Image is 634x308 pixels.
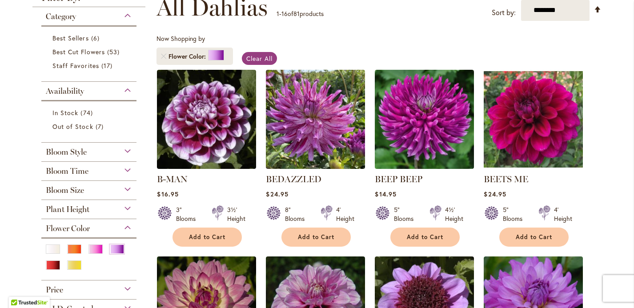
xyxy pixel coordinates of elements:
[52,122,93,131] span: Out of Stock
[407,233,443,241] span: Add to Cart
[554,205,572,223] div: 4' Height
[46,285,63,295] span: Price
[157,190,178,198] span: $16.95
[281,9,288,18] span: 16
[52,61,128,70] a: Staff Favorites
[157,70,256,169] img: B-MAN
[169,52,208,61] span: Flower Color
[484,70,583,169] img: BEETS ME
[445,205,463,223] div: 4½' Height
[80,108,95,117] span: 74
[157,174,188,184] a: B-MAN
[242,52,277,65] a: Clear All
[277,7,324,21] p: - of products
[492,4,516,21] label: Sort by:
[52,33,128,43] a: Best Sellers
[246,54,273,63] span: Clear All
[375,70,474,169] img: BEEP BEEP
[156,34,205,43] span: Now Shopping by
[375,174,422,184] a: BEEP BEEP
[516,233,552,241] span: Add to Cart
[52,47,128,56] a: Best Cut Flowers
[107,47,122,56] span: 53
[499,228,569,247] button: Add to Cart
[266,162,365,171] a: Bedazzled
[227,205,245,223] div: 3½' Height
[46,147,87,157] span: Bloom Style
[281,228,351,247] button: Add to Cart
[157,162,256,171] a: B-MAN
[7,276,32,301] iframe: Launch Accessibility Center
[52,34,89,42] span: Best Sellers
[52,108,128,117] a: In Stock 74
[266,70,365,169] img: Bedazzled
[52,122,128,131] a: Out of Stock 7
[394,205,419,223] div: 5" Blooms
[277,9,279,18] span: 1
[52,48,105,56] span: Best Cut Flowers
[173,228,242,247] button: Add to Cart
[46,166,88,176] span: Bloom Time
[52,61,99,70] span: Staff Favorites
[176,205,201,223] div: 3" Blooms
[189,233,225,241] span: Add to Cart
[285,205,310,223] div: 8" Blooms
[52,108,78,117] span: In Stock
[375,162,474,171] a: BEEP BEEP
[46,185,84,195] span: Bloom Size
[293,9,300,18] span: 81
[375,190,396,198] span: $14.95
[46,224,90,233] span: Flower Color
[161,54,166,59] a: Remove Flower Color Purple
[91,33,102,43] span: 6
[46,86,84,96] span: Availability
[46,204,89,214] span: Plant Height
[484,162,583,171] a: BEETS ME
[266,174,321,184] a: BEDAZZLED
[46,12,76,21] span: Category
[390,228,460,247] button: Add to Cart
[336,205,354,223] div: 4' Height
[484,174,528,184] a: BEETS ME
[298,233,334,241] span: Add to Cart
[484,190,506,198] span: $24.95
[96,122,106,131] span: 7
[266,190,288,198] span: $24.95
[503,205,528,223] div: 5" Blooms
[101,61,115,70] span: 17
